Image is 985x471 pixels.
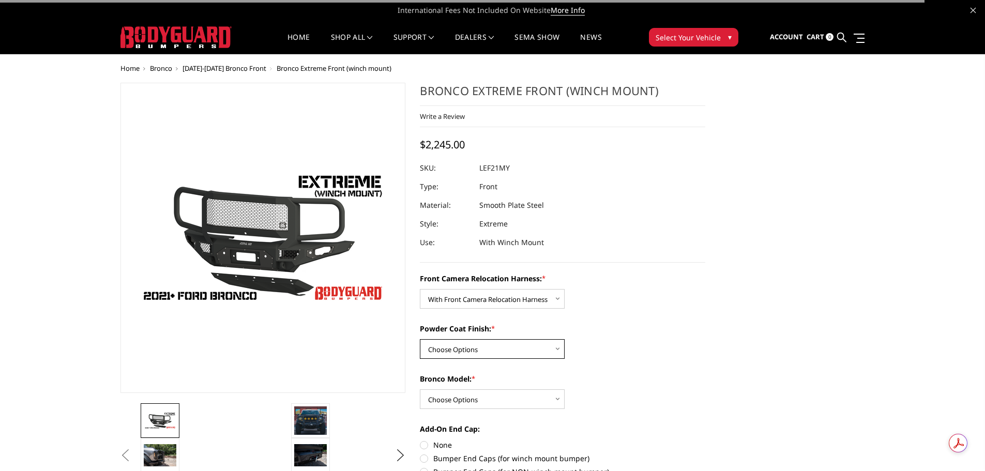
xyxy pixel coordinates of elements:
button: Select Your Vehicle [649,28,738,47]
button: Previous [118,448,133,463]
a: SEMA Show [514,34,559,54]
a: Home [287,34,310,54]
dd: With Winch Mount [479,233,544,252]
label: Powder Coat Finish: [420,323,705,334]
img: Bronco Extreme Front (winch mount) [294,406,327,434]
a: Bronco Extreme Front (winch mount) [120,83,406,393]
dt: Material: [420,196,472,215]
img: Fits Warn Zeon and Warn VR EVO series winches [294,444,327,466]
a: News [580,34,601,54]
img: Low profile design [144,444,176,466]
h1: Bronco Extreme Front (winch mount) [420,83,705,106]
img: Bronco Extreme Front (winch mount) [144,412,176,430]
a: More Info [551,5,585,16]
span: Bronco Extreme Front (winch mount) [277,64,391,73]
label: Add-On End Cap: [420,423,705,434]
dt: Use: [420,233,472,252]
dd: Front [479,177,497,196]
a: Cart 0 [807,23,834,51]
span: 0 [826,33,834,41]
span: Account [770,32,803,41]
span: $2,245.00 [420,138,465,151]
dt: Type: [420,177,472,196]
a: Bronco [150,64,172,73]
a: Support [393,34,434,54]
label: None [420,439,705,450]
dt: Style: [420,215,472,233]
span: ▾ [728,32,732,42]
span: Cart [807,32,824,41]
a: Write a Review [420,112,465,121]
dd: Smooth Plate Steel [479,196,544,215]
dt: SKU: [420,159,472,177]
label: Bronco Model: [420,373,705,384]
label: Bumper End Caps (for winch mount bumper) [420,453,705,464]
button: Next [392,448,408,463]
dd: Extreme [479,215,508,233]
a: Account [770,23,803,51]
img: BODYGUARD BUMPERS [120,26,232,48]
a: shop all [331,34,373,54]
span: Select Your Vehicle [656,32,721,43]
a: Home [120,64,140,73]
a: [DATE]-[DATE] Bronco Front [183,64,266,73]
a: Dealers [455,34,494,54]
label: Front Camera Relocation Harness: [420,273,705,284]
dd: LEF21MY [479,159,510,177]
